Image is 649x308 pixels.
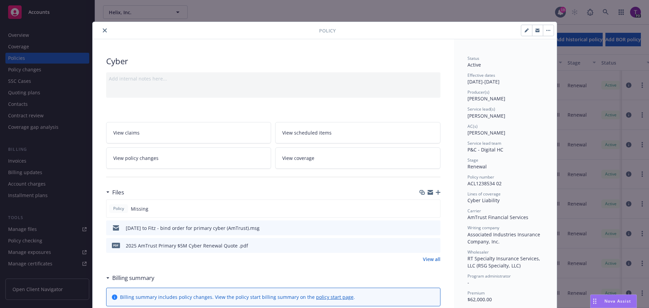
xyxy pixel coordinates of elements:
[467,123,478,129] span: AC(s)
[112,274,154,282] h3: Billing summary
[282,155,314,162] span: View coverage
[423,256,440,263] a: View all
[421,224,426,232] button: download file
[467,225,499,231] span: Writing company
[275,122,440,143] a: View scheduled items
[112,243,120,248] span: pdf
[432,224,438,232] button: preview file
[113,129,140,136] span: View claims
[467,113,505,119] span: [PERSON_NAME]
[275,147,440,169] a: View coverage
[106,274,154,282] div: Billing summary
[467,255,542,269] span: RT Specialty Insurance Services, LLC (RSG Specialty, LLC)
[467,296,492,303] span: $62,000.00
[467,180,502,187] span: ACL1238534 02
[106,147,271,169] a: View policy changes
[591,295,599,308] div: Drag to move
[467,129,505,136] span: [PERSON_NAME]
[106,122,271,143] a: View claims
[467,191,501,197] span: Lines of coverage
[467,140,501,146] span: Service lead team
[467,62,481,68] span: Active
[604,298,631,304] span: Nova Assist
[106,188,124,197] div: Files
[467,197,500,204] span: Cyber Liability
[467,208,481,214] span: Carrier
[467,231,542,245] span: Associated Industries Insurance Company, Inc.
[432,242,438,249] button: preview file
[467,163,487,170] span: Renewal
[467,290,485,296] span: Premium
[467,72,495,78] span: Effective dates
[467,174,494,180] span: Policy number
[106,55,440,67] div: Cyber
[101,26,109,34] button: close
[467,95,505,102] span: [PERSON_NAME]
[120,293,355,301] div: Billing summary includes policy changes. View the policy start billing summary on the .
[590,294,637,308] button: Nova Assist
[113,155,159,162] span: View policy changes
[109,75,438,82] div: Add internal notes here...
[467,279,469,286] span: -
[467,146,503,153] span: P&C - Digital HC
[467,106,495,112] span: Service lead(s)
[467,72,543,85] div: [DATE] - [DATE]
[467,89,489,95] span: Producer(s)
[467,273,511,279] span: Program administrator
[131,205,148,212] span: Missing
[467,157,478,163] span: Stage
[467,55,479,61] span: Status
[126,242,248,249] div: 2025 AmTrust Primary $5M Cyber Renewal Quote .pdf
[112,206,125,212] span: Policy
[112,188,124,197] h3: Files
[421,242,426,249] button: download file
[467,249,489,255] span: Wholesaler
[316,294,354,300] a: policy start page
[467,214,528,220] span: AmTrust Financial Services
[126,224,260,232] div: [DATE] to Fitz - bind order for primary cyber (AmTrust).msg
[282,129,332,136] span: View scheduled items
[319,27,336,34] span: Policy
